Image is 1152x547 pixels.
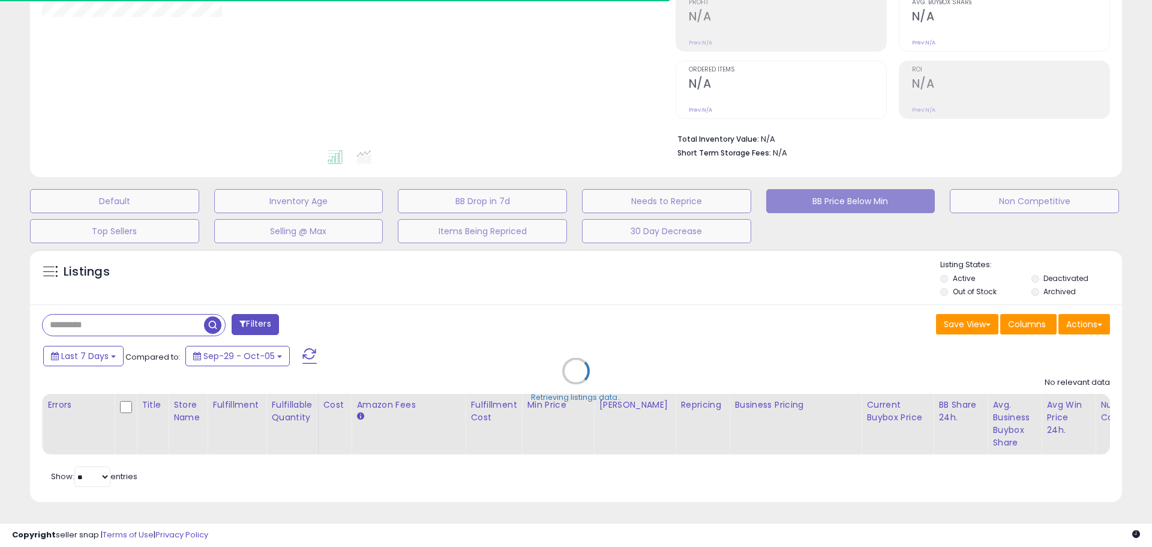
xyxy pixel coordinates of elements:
button: Non Competitive [950,189,1119,213]
span: N/A [773,147,787,159]
strong: Copyright [12,529,56,540]
small: Prev: N/A [912,106,935,113]
button: 30 Day Decrease [582,219,751,243]
b: Total Inventory Value: [677,134,759,144]
button: Default [30,189,199,213]
span: ROI [912,67,1109,73]
button: BB Price Below Min [766,189,935,213]
small: Prev: N/A [689,39,712,46]
span: Ordered Items [689,67,886,73]
div: seller snap | | [12,530,208,541]
button: BB Drop in 7d [398,189,567,213]
li: N/A [677,131,1101,145]
button: Needs to Reprice [582,189,751,213]
a: Privacy Policy [155,529,208,540]
button: Selling @ Max [214,219,383,243]
small: Prev: N/A [689,106,712,113]
h2: N/A [689,77,886,93]
button: Inventory Age [214,189,383,213]
b: Short Term Storage Fees: [677,148,771,158]
button: Top Sellers [30,219,199,243]
h2: N/A [912,77,1109,93]
div: Retrieving listings data.. [531,392,621,403]
h2: N/A [912,10,1109,26]
a: Terms of Use [103,529,154,540]
h2: N/A [689,10,886,26]
small: Prev: N/A [912,39,935,46]
button: Items Being Repriced [398,219,567,243]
